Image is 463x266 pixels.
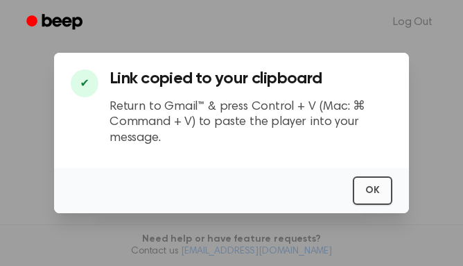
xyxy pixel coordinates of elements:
h3: Link copied to your clipboard [110,69,392,88]
div: ✔ [71,69,98,97]
button: OK [353,176,392,205]
a: Log Out [379,6,446,39]
a: Beep [17,9,95,36]
p: Return to Gmail™ & press Control + V (Mac: ⌘ Command + V) to paste the player into your message. [110,99,392,147]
